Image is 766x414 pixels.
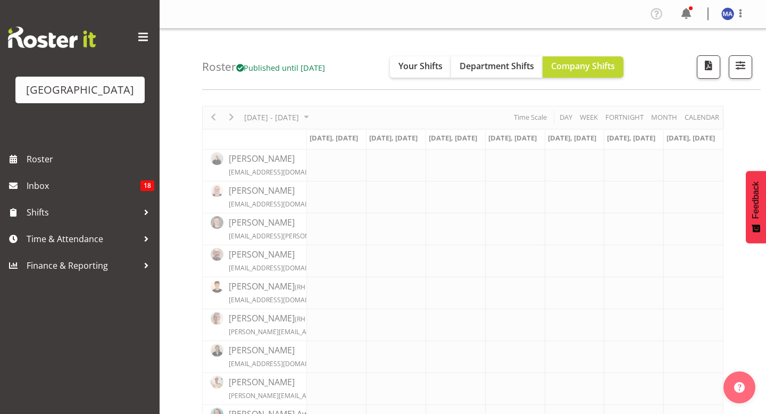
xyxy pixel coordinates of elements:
span: Published until [DATE] [236,62,326,73]
button: Department Shifts [451,56,543,78]
button: Filter Shifts [729,55,752,79]
img: help-xxl-2.png [734,382,745,393]
button: Company Shifts [543,56,623,78]
span: 18 [140,180,154,191]
button: Your Shifts [390,56,451,78]
span: Shifts [27,204,138,220]
span: Time & Attendance [27,231,138,247]
span: Roster [27,151,154,167]
span: Finance & Reporting [27,258,138,274]
button: Feedback - Show survey [746,171,766,243]
h4: Roster [202,61,326,73]
button: Download a PDF of the roster according to the set date range. [697,55,720,79]
span: Inbox [27,178,140,194]
img: max-allan11499.jpg [721,7,734,20]
span: Department Shifts [460,60,534,72]
span: Company Shifts [551,60,615,72]
span: Feedback [751,181,761,219]
span: Your Shifts [398,60,443,72]
div: [GEOGRAPHIC_DATA] [26,82,134,98]
img: Rosterit website logo [8,27,96,48]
